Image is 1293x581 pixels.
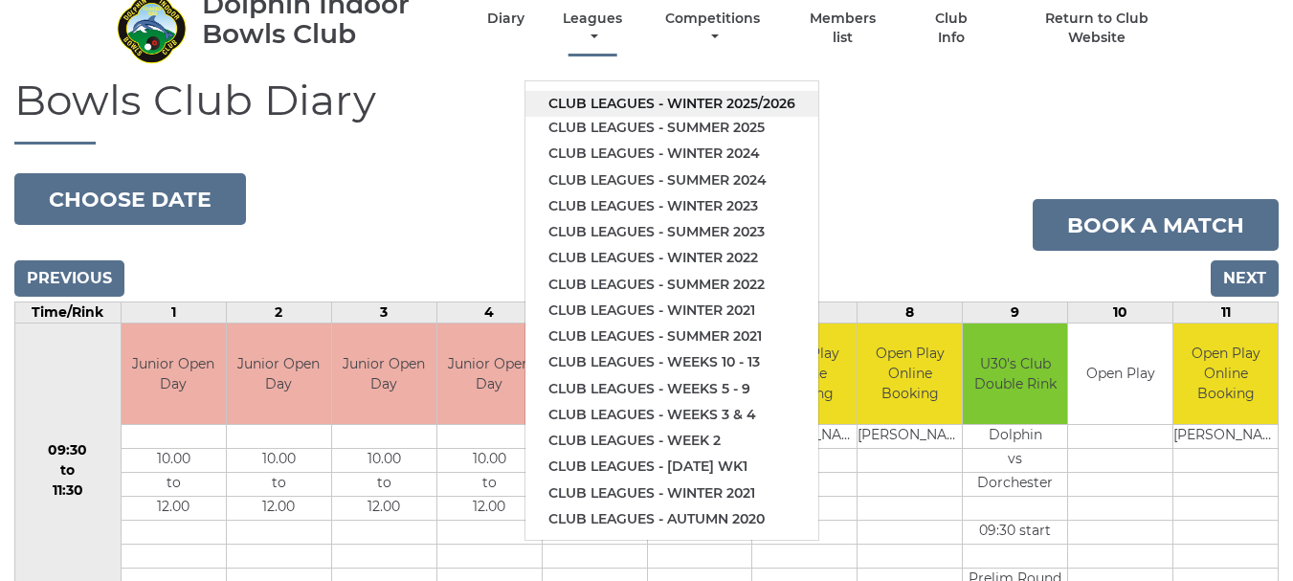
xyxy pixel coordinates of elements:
td: Open Play Online Booking [858,324,962,424]
td: [PERSON_NAME] [1173,424,1278,448]
ul: Leagues [524,80,819,541]
td: 8 [858,302,963,324]
td: 9 [963,302,1068,324]
td: to [227,472,331,496]
a: Club leagues - Winter 2021 [525,480,818,506]
a: Club leagues - Autumn 2020 [525,506,818,532]
td: 10 [1068,302,1173,324]
a: Club leagues - Winter 2025/2026 [525,91,818,117]
a: Club leagues - Summer 2023 [525,219,818,245]
a: Club leagues - Weeks 3 & 4 [525,402,818,428]
td: to [437,472,542,496]
td: Time/Rink [15,302,122,324]
td: 10.00 [227,448,331,472]
td: 10.00 [332,448,436,472]
td: U30's Club Double Rink [963,324,1067,424]
a: Club leagues - Winter 2024 [525,141,818,167]
td: to [332,472,436,496]
a: Club leagues - Summer 2024 [525,168,818,193]
a: Club leagues - Weeks 5 - 9 [525,376,818,402]
td: [PERSON_NAME] [858,424,962,448]
a: Return to Club Website [1015,10,1177,47]
td: 2 [226,302,331,324]
td: 10.00 [437,448,542,472]
td: Open Play Online Booking [1173,324,1278,424]
a: Club leagues - Week 2 [525,428,818,454]
td: Open Play [1068,324,1172,424]
input: Next [1211,260,1279,297]
a: Club leagues - Summer 2021 [525,324,818,349]
td: Junior Open Day [122,324,226,424]
a: Leagues [558,10,627,47]
a: Club Info [921,10,983,47]
td: Dolphin [963,424,1067,448]
td: 09:30 start [963,520,1067,544]
td: Dorchester [963,472,1067,496]
td: 10.00 [122,448,226,472]
td: 1 [121,302,226,324]
td: 11 [1173,302,1279,324]
button: Choose date [14,173,246,225]
a: Members list [798,10,886,47]
a: Diary [487,10,524,28]
td: 12.00 [122,496,226,520]
a: Club leagues - [DATE] wk1 [525,454,818,480]
td: Junior Open Day [332,324,436,424]
a: Club leagues - Winter 2022 [525,245,818,271]
td: 4 [436,302,542,324]
input: Previous [14,260,124,297]
a: Club leagues - Summer 2025 [525,115,818,141]
td: to [122,472,226,496]
a: Competitions [661,10,766,47]
a: Club leagues - Winter 2023 [525,193,818,219]
td: 3 [331,302,436,324]
a: Club leagues - Winter 2021 [525,298,818,324]
a: Club leagues - Summer 2022 [525,272,818,298]
td: vs [963,448,1067,472]
td: 12.00 [437,496,542,520]
td: Junior Open Day [227,324,331,424]
td: Junior Open Day [437,324,542,424]
a: Book a match [1033,199,1279,251]
td: 12.00 [227,496,331,520]
a: Club leagues - Weeks 10 - 13 [525,349,818,375]
h1: Bowls Club Diary [14,77,1279,145]
td: 12.00 [332,496,436,520]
